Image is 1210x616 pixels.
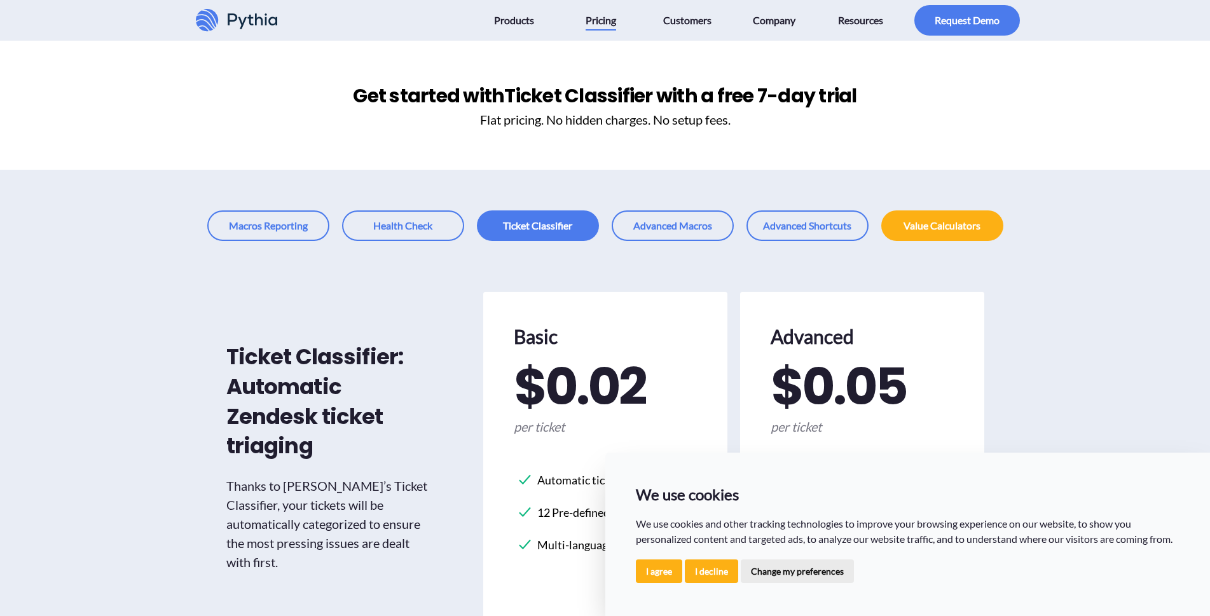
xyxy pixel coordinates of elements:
[226,476,430,572] h3: Thanks to [PERSON_NAME]’s Ticket Classifier, your tickets will be automatically categorized to en...
[514,417,697,436] span: per ticket
[636,483,1180,506] p: We use cookies
[838,10,883,31] span: Resources
[663,10,712,31] span: Customers
[636,516,1180,547] p: We use cookies and other tracking technologies to improve your browsing experience on our website...
[517,467,694,494] li: Automatic ticket categorization
[494,10,534,31] span: Products
[771,361,906,412] span: $ 0.05
[685,559,738,583] button: I decline
[636,559,682,583] button: I agree
[771,322,954,351] h2: Advanced
[514,361,645,412] span: $ 0.02
[226,342,430,461] h2: Ticket Classifier: Automatic Zendesk ticket triaging
[753,10,795,31] span: Company
[517,499,694,526] li: 12 Pre-defined Categories
[741,559,854,583] button: Change my preferences
[586,10,616,31] span: Pricing
[514,322,697,351] h2: Basic
[517,531,694,559] li: Multi-language support
[771,417,954,436] span: per ticket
